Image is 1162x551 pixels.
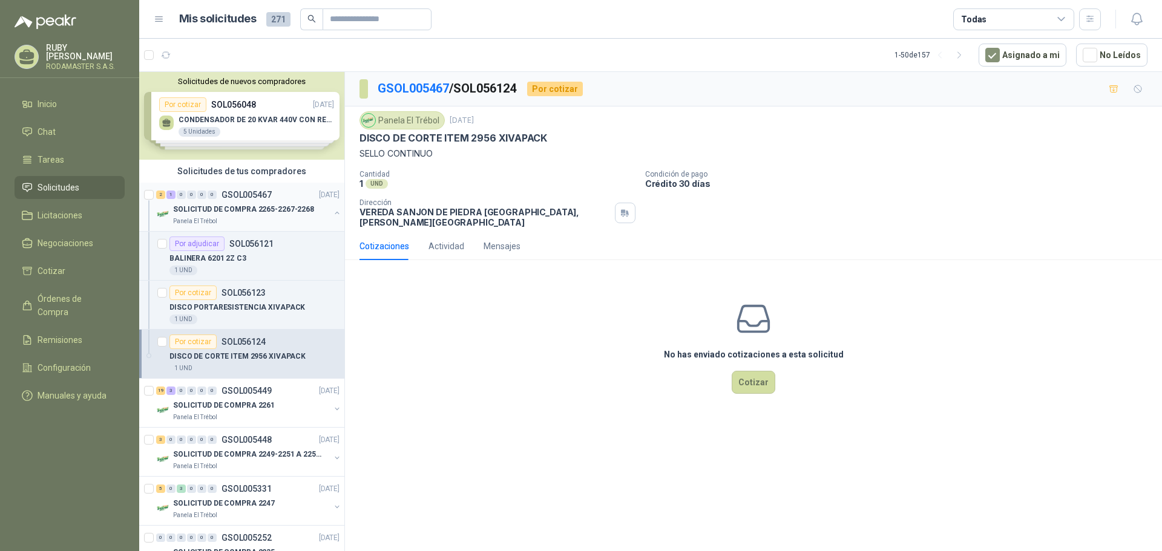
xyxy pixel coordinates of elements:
span: Chat [38,125,56,139]
img: Company Logo [156,403,171,417]
a: 2 1 0 0 0 0 GSOL005467[DATE] Company LogoSOLICITUD DE COMPRA 2265-2267-2268Panela El Trébol [156,187,342,226]
p: SOLICITUD DE COMPRA 2247 [173,498,275,509]
div: Actividad [428,240,464,253]
div: UND [366,179,388,189]
p: [DATE] [450,115,474,126]
p: RUBY [PERSON_NAME] [46,44,125,60]
p: [DATE] [319,434,340,446]
button: Cotizar [732,371,775,394]
a: Por cotizarSOL056123DISCO PORTARESISTENCIA XIVAPACK1 UND [139,281,344,330]
p: GSOL005467 [222,191,272,199]
img: Company Logo [362,114,375,127]
img: Company Logo [156,207,171,221]
p: SOL056123 [222,289,266,297]
div: Panela El Trébol [359,111,445,129]
p: [DATE] [319,532,340,544]
button: No Leídos [1076,44,1147,67]
a: Inicio [15,93,125,116]
div: 19 [156,386,165,395]
div: 0 [187,484,196,493]
div: 5 [156,484,165,493]
div: 0 [208,533,217,542]
p: BALINERA 6201 2Z C3 [169,253,246,264]
p: / SOL056124 [378,79,517,98]
p: DISCO DE CORTE ITEM 2956 XIVAPACK [169,351,306,362]
div: 0 [187,191,196,199]
p: SOLICITUD DE COMPRA 2261 [173,400,275,411]
div: 1 UND [169,266,197,275]
button: Asignado a mi [979,44,1066,67]
div: 3 [156,435,165,444]
div: 0 [187,533,196,542]
a: Configuración [15,356,125,379]
img: Company Logo [156,501,171,515]
p: [DATE] [319,385,340,397]
p: 1 [359,178,363,189]
div: 0 [208,435,217,444]
a: GSOL005467 [378,81,449,96]
img: Company Logo [156,452,171,466]
a: 3 0 0 0 0 0 GSOL005448[DATE] Company LogoSOLICITUD DE COMPRA 2249-2251 A 2256-2258 Y 2262Panela E... [156,432,342,471]
a: Manuales y ayuda [15,384,125,407]
div: Solicitudes de nuevos compradoresPor cotizarSOL056048[DATE] CONDENSADOR DE 20 KVAR 440V CON RESIS... [139,72,344,160]
p: [DATE] [319,189,340,201]
p: SOL056124 [222,337,266,346]
div: 0 [197,191,206,199]
div: 0 [197,386,206,395]
span: Cotizar [38,264,65,278]
div: 0 [197,533,206,542]
a: 5 0 3 0 0 0 GSOL005331[DATE] Company LogoSOLICITUD DE COMPRA 2247Panela El Trébol [156,481,342,520]
p: [DATE] [319,483,340,495]
span: search [307,15,316,23]
div: 1 - 50 de 157 [894,45,969,65]
div: 1 [166,191,176,199]
div: 0 [166,533,176,542]
div: 0 [177,435,186,444]
div: 2 [156,191,165,199]
a: Órdenes de Compra [15,287,125,324]
span: Negociaciones [38,236,93,250]
p: Crédito 30 días [645,178,1157,189]
p: DISCO DE CORTE ITEM 2956 XIVAPACK [359,132,547,145]
div: 3 [166,386,176,395]
div: 0 [197,484,206,493]
span: Solicitudes [38,181,79,194]
h1: Mis solicitudes [179,10,257,28]
div: 0 [187,386,196,395]
a: 19 3 0 0 0 0 GSOL005449[DATE] Company LogoSOLICITUD DE COMPRA 2261Panela El Trébol [156,383,342,422]
div: 0 [187,435,196,444]
div: 0 [166,435,176,444]
a: Tareas [15,148,125,171]
div: 3 [177,484,186,493]
a: Licitaciones [15,204,125,227]
span: 271 [266,12,290,27]
img: Logo peakr [15,15,76,29]
div: Solicitudes de tus compradores [139,160,344,183]
a: Solicitudes [15,176,125,199]
p: GSOL005449 [222,386,272,395]
div: Por cotizar [527,82,583,96]
button: Solicitudes de nuevos compradores [144,77,340,86]
a: Negociaciones [15,232,125,255]
div: 0 [177,533,186,542]
div: Cotizaciones [359,240,409,253]
div: Por cotizar [169,285,217,300]
p: SELLO CONTINUO [359,147,1147,160]
p: DISCO PORTARESISTENCIA XIVAPACK [169,302,305,313]
p: GSOL005252 [222,533,272,542]
div: 0 [166,484,176,493]
span: Manuales y ayuda [38,389,107,402]
span: Configuración [38,361,91,374]
p: Panela El Trébol [173,412,217,422]
span: Remisiones [38,333,82,347]
div: Por cotizar [169,334,217,349]
p: GSOL005331 [222,484,272,493]
span: Inicio [38,97,57,111]
p: Panela El Trébol [173,217,217,226]
p: Condición de pago [645,170,1157,178]
span: Órdenes de Compra [38,292,113,319]
h3: No has enviado cotizaciones a esta solicitud [664,348,844,361]
div: 0 [208,484,217,493]
div: Por adjudicar [169,236,225,251]
div: 1 UND [169,315,197,324]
